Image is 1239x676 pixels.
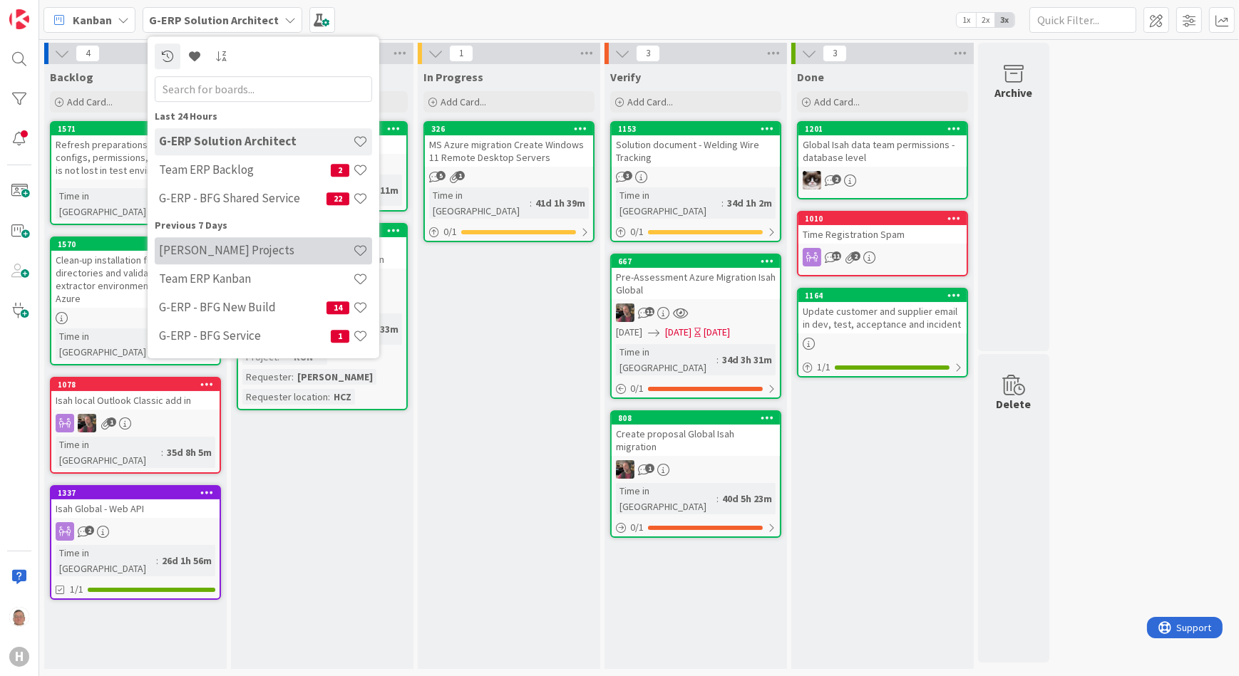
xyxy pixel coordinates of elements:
[630,381,644,396] span: 0 / 1
[618,124,780,134] div: 1153
[798,123,967,167] div: 1201Global Isah data team permissions - database level
[56,188,161,219] div: Time in [GEOGRAPHIC_DATA]
[610,410,781,538] a: 808Create proposal Global Isah migrationBFTime in [GEOGRAPHIC_DATA]:40d 5h 23m0/1
[9,647,29,667] div: H
[327,192,349,205] span: 22
[616,460,634,479] img: BF
[823,45,847,62] span: 3
[50,485,221,600] a: 1337Isah Global - Web APITime in [GEOGRAPHIC_DATA]:26d 1h 56m1/1
[159,300,327,314] h4: G-ERP - BFG New Build
[798,289,967,333] div: 1164Update customer and supplier email in dev, test, acceptance and incident
[242,369,292,385] div: Requester
[159,243,353,257] h4: [PERSON_NAME] Projects
[58,239,220,249] div: 1570
[67,95,113,108] span: Add Card...
[612,412,780,425] div: 808
[616,303,634,322] img: BF
[716,352,719,368] span: :
[957,13,976,27] span: 1x
[798,123,967,135] div: 1201
[616,187,721,219] div: Time in [GEOGRAPHIC_DATA]
[425,123,593,135] div: 326
[627,95,673,108] span: Add Card...
[610,121,781,242] a: 1153Solution document - Welding Wire TrackingTime in [GEOGRAPHIC_DATA]:34d 1h 2m0/1
[612,255,780,299] div: 667Pre-Assessment Azure Migration Isah Global
[721,195,724,211] span: :
[636,45,660,62] span: 3
[616,483,716,514] div: Time in [GEOGRAPHIC_DATA]
[331,330,349,343] span: 1
[51,414,220,432] div: BF
[798,302,967,333] div: Update customer and supplier email in dev, test, acceptance and incident
[159,271,353,286] h4: Team ERP Kanban
[56,328,161,360] div: Time in [GEOGRAPHIC_DATA]
[156,553,158,568] span: :
[50,377,221,474] a: 1078Isah local Outlook Classic add inBFTime in [GEOGRAPHIC_DATA]:35d 8h 5m
[797,70,824,84] span: Done
[107,417,116,427] span: 1
[51,251,220,308] div: Clean-up installation folder directories and validate Isah object extractor environment is availa...
[51,123,220,135] div: 1571
[612,255,780,268] div: 667
[51,238,220,308] div: 1570Clean-up installation folder directories and validate Isah object extractor environment is av...
[30,2,65,19] span: Support
[997,395,1032,412] div: Delete
[817,360,831,375] span: 1 / 1
[70,582,83,597] span: 1/1
[331,164,349,177] span: 2
[155,109,372,124] div: Last 24 Hours
[425,223,593,241] div: 0/1
[719,352,776,368] div: 34d 3h 31m
[158,553,215,568] div: 26d 1h 56m
[51,487,220,499] div: 1337
[630,520,644,535] span: 0 / 1
[612,123,780,167] div: 1153Solution document - Welding Wire Tracking
[797,121,968,199] a: 1201Global Isah data team permissions - database levelKv
[330,389,355,405] div: HCZ
[449,45,473,62] span: 1
[665,325,692,340] span: [DATE]
[51,487,220,518] div: 1337Isah Global - Web API
[532,195,589,211] div: 41d 1h 39m
[618,413,780,423] div: 808
[76,45,100,62] span: 4
[161,444,163,460] span: :
[616,344,716,375] div: Time in [GEOGRAPHIC_DATA]
[456,171,465,180] span: 1
[9,607,29,627] img: lD
[798,225,967,244] div: Time Registration Spam
[159,162,331,177] h4: Team ERP Backlog
[612,380,780,397] div: 0/1
[630,224,644,239] span: 0 / 1
[327,301,349,314] span: 14
[814,95,860,108] span: Add Card...
[58,124,220,134] div: 1571
[425,123,593,167] div: 326MS Azure migration Create Windows 11 Remote Desktop Servers
[443,224,457,239] span: 0 / 1
[832,251,841,261] span: 11
[995,13,1014,27] span: 3x
[58,380,220,390] div: 1078
[805,291,967,301] div: 1164
[51,123,220,180] div: 1571Refresh preparations, how to ensure configs, permissions, basic data etc. is not lost in test...
[612,223,780,241] div: 0/1
[645,464,654,473] span: 1
[716,491,719,506] span: :
[797,288,968,378] a: 1164Update customer and supplier email in dev, test, acceptance and incident1/1
[645,307,654,316] span: 11
[798,135,967,167] div: Global Isah data team permissions - database level
[56,545,156,576] div: Time in [GEOGRAPHIC_DATA]
[51,238,220,251] div: 1570
[612,135,780,167] div: Solution document - Welding Wire Tracking
[612,303,780,322] div: BF
[51,378,220,391] div: 1078
[155,76,372,102] input: Search for boards...
[798,171,967,189] div: Kv
[328,389,330,405] span: :
[51,499,220,518] div: Isah Global - Web API
[612,425,780,456] div: Create proposal Global Isah migration
[159,134,353,148] h4: G-ERP Solution Architect
[797,211,968,276] a: 1010Time Registration Spam
[612,460,780,479] div: BF
[798,358,967,376] div: 1/1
